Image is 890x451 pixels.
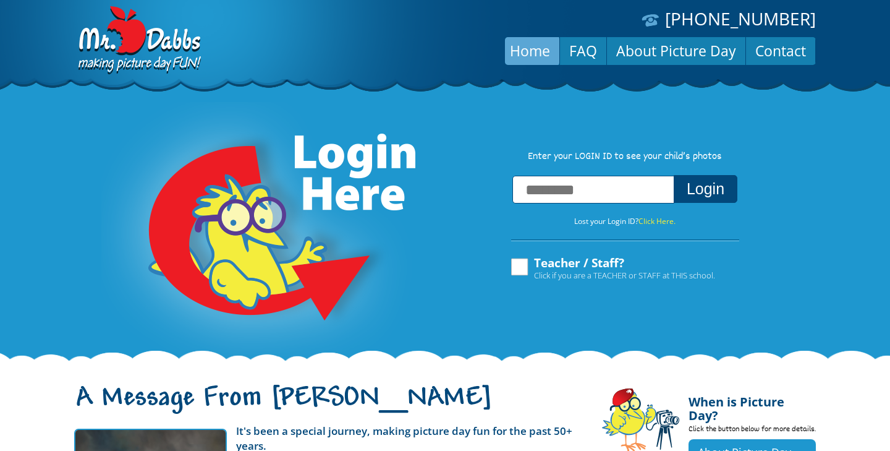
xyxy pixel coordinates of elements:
[638,216,676,226] a: Click Here.
[534,269,715,281] span: Click if you are a TEACHER or STAFF at THIS school.
[498,150,752,164] p: Enter your LOGIN ID to see your child’s photos
[74,393,583,419] h1: A Message From [PERSON_NAME]
[689,388,816,423] h4: When is Picture Day?
[509,257,715,280] label: Teacher / Staff?
[560,36,606,66] a: FAQ
[74,6,203,75] img: Dabbs Company
[689,423,816,439] p: Click the button below for more details.
[498,215,752,228] p: Lost your Login ID?
[665,7,816,30] a: [PHONE_NUMBER]
[746,36,815,66] a: Contact
[607,36,745,66] a: About Picture Day
[501,36,559,66] a: Home
[101,102,418,362] img: Login Here
[674,175,737,203] button: Login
